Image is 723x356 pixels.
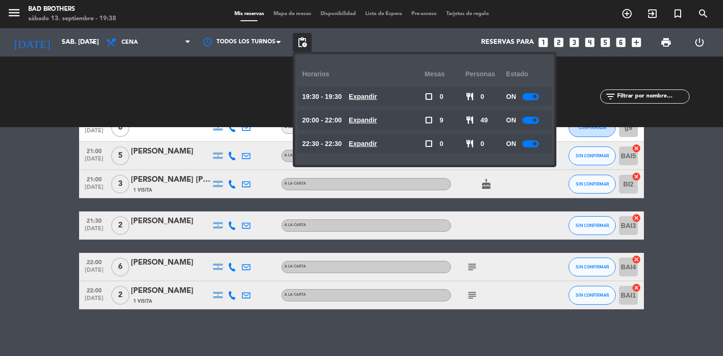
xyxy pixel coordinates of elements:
[82,184,106,195] span: [DATE]
[82,267,106,278] span: [DATE]
[302,115,342,126] span: 20:00 - 22:00
[111,118,129,137] span: 8
[466,139,474,148] span: restaurant
[82,173,106,184] span: 21:00
[284,223,306,227] span: A LA CARTA
[82,145,106,156] span: 21:00
[111,216,129,235] span: 2
[302,91,342,102] span: 19:30 - 19:30
[111,175,129,194] span: 3
[632,255,641,264] i: cancel
[621,8,633,19] i: add_circle_outline
[632,213,641,223] i: cancel
[284,265,306,268] span: A LA CARTA
[131,215,211,227] div: [PERSON_NAME]
[111,258,129,276] span: 6
[442,11,494,16] span: Tarjetas de regalo
[537,36,549,49] i: looks_one
[615,36,627,49] i: looks_6
[284,293,306,297] span: A LA CARTA
[569,286,616,305] button: SIN CONFIRMAR
[361,11,407,16] span: Lista de Espera
[28,14,116,24] div: sábado 13. septiembre - 19:38
[82,256,106,267] span: 22:00
[568,36,580,49] i: looks_3
[302,61,425,87] div: Horarios
[425,61,466,87] div: Mesas
[82,284,106,295] span: 22:00
[481,178,492,190] i: cake
[131,146,211,158] div: [PERSON_NAME]
[131,257,211,269] div: [PERSON_NAME]
[466,290,478,301] i: subject
[82,295,106,306] span: [DATE]
[82,226,106,236] span: [DATE]
[605,91,616,102] i: filter_list
[506,115,516,126] span: ON
[269,11,316,16] span: Mapa de mesas
[349,116,377,124] u: Expandir
[440,138,443,149] span: 0
[466,261,478,273] i: subject
[7,6,21,20] i: menu
[111,146,129,165] span: 5
[82,215,106,226] span: 21:30
[569,216,616,235] button: SIN CONFIRMAR
[7,32,57,53] i: [DATE]
[632,283,641,292] i: cancel
[576,223,609,228] span: SIN CONFIRMAR
[425,92,433,101] span: check_box_outline_blank
[466,116,474,124] span: restaurant
[694,37,705,48] i: power_settings_new
[576,292,609,298] span: SIN CONFIRMAR
[425,139,433,148] span: check_box_outline_blank
[481,91,484,102] span: 0
[349,140,377,147] u: Expandir
[481,138,484,149] span: 0
[569,146,616,165] button: SIN CONFIRMAR
[576,153,609,158] span: SIN CONFIRMAR
[553,36,565,49] i: looks_two
[578,125,606,130] span: CONFIRMADA
[133,186,152,194] span: 1 Visita
[632,172,641,181] i: cancel
[349,93,377,100] u: Expandir
[28,5,116,14] div: Bad Brothers
[647,8,658,19] i: exit_to_app
[82,156,106,167] span: [DATE]
[630,36,643,49] i: add_box
[302,138,342,149] span: 22:30 - 22:30
[284,182,306,186] span: A LA CARTA
[506,91,516,102] span: ON
[440,91,443,102] span: 0
[584,36,596,49] i: looks_4
[297,37,308,48] span: pending_actions
[569,258,616,276] button: SIN CONFIRMAR
[466,61,506,87] div: personas
[425,116,433,124] span: check_box_outline_blank
[131,174,211,186] div: [PERSON_NAME] [PERSON_NAME]
[672,8,683,19] i: turned_in_not
[481,39,534,46] span: Reservas para
[576,181,609,186] span: SIN CONFIRMAR
[88,37,99,48] i: arrow_drop_down
[506,61,547,87] div: Estado
[131,285,211,297] div: [PERSON_NAME]
[121,39,138,46] span: Cena
[569,175,616,194] button: SIN CONFIRMAR
[440,115,443,126] span: 9
[616,91,689,102] input: Filtrar por nombre...
[632,144,641,153] i: cancel
[506,138,516,149] span: ON
[111,286,129,305] span: 2
[133,298,152,305] span: 1 Visita
[284,125,306,129] span: A LA CARTA
[569,118,616,137] button: CONFIRMADA
[683,28,716,57] div: LOG OUT
[316,11,361,16] span: Disponibilidad
[230,11,269,16] span: Mis reservas
[407,11,442,16] span: Pre-acceso
[466,92,474,101] span: restaurant
[7,6,21,23] button: menu
[660,37,672,48] span: print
